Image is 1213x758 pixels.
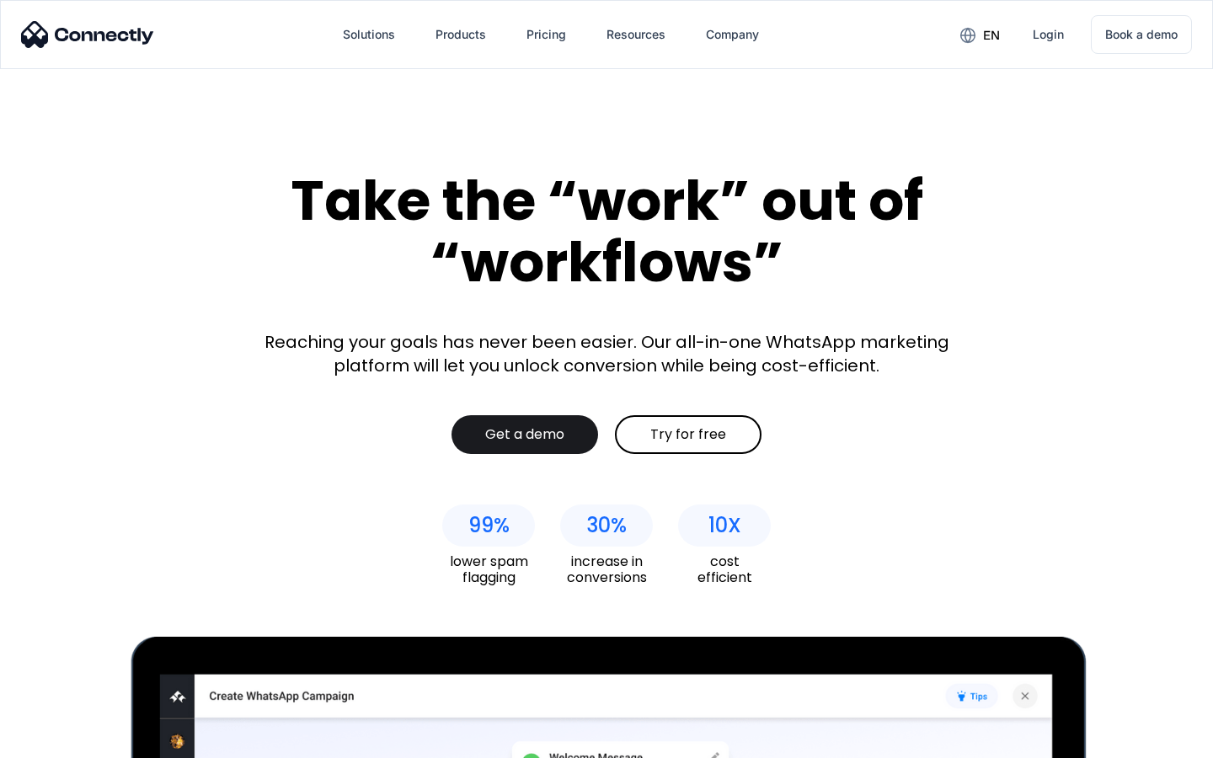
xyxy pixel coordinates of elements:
[606,23,665,46] div: Resources
[678,553,771,585] div: cost efficient
[21,21,154,48] img: Connectly Logo
[586,514,627,537] div: 30%
[706,23,759,46] div: Company
[442,553,535,585] div: lower spam flagging
[253,330,960,377] div: Reaching your goals has never been easier. Our all-in-one WhatsApp marketing platform will let yo...
[1019,14,1077,55] a: Login
[468,514,510,537] div: 99%
[343,23,395,46] div: Solutions
[513,14,580,55] a: Pricing
[615,415,761,454] a: Try for free
[436,23,486,46] div: Products
[526,23,566,46] div: Pricing
[983,24,1000,47] div: en
[227,170,986,292] div: Take the “work” out of “workflows”
[708,514,741,537] div: 10X
[34,729,101,752] ul: Language list
[1091,15,1192,54] a: Book a demo
[560,553,653,585] div: increase in conversions
[452,415,598,454] a: Get a demo
[1033,23,1064,46] div: Login
[485,426,564,443] div: Get a demo
[650,426,726,443] div: Try for free
[17,729,101,752] aside: Language selected: English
